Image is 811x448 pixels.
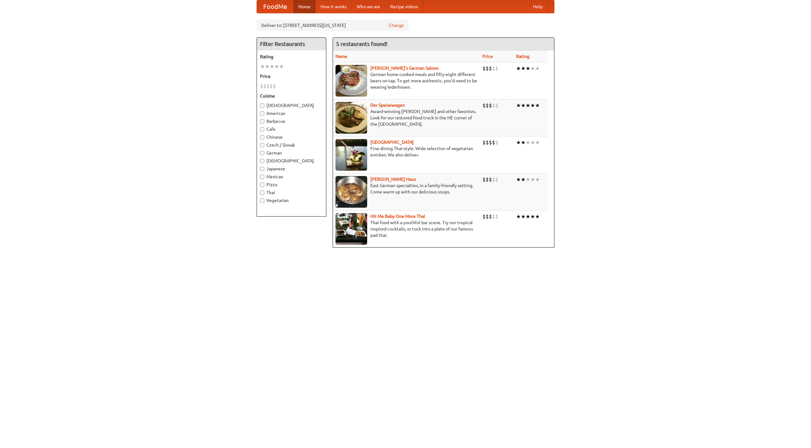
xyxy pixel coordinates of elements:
label: Chinese [260,134,323,140]
b: [PERSON_NAME]'s German Saloon [370,66,439,71]
li: $ [486,102,489,109]
li: ★ [535,139,540,146]
a: [GEOGRAPHIC_DATA] [370,140,414,145]
li: ★ [526,65,530,72]
li: ★ [530,176,535,183]
a: Price [482,54,493,59]
img: speisewagen.jpg [335,102,367,134]
li: $ [266,83,270,90]
input: German [260,151,264,155]
label: Japanese [260,166,323,172]
li: $ [486,65,489,72]
label: American [260,110,323,117]
li: $ [482,176,486,183]
li: $ [486,139,489,146]
li: ★ [530,102,535,109]
li: ★ [521,65,526,72]
li: ★ [270,63,274,70]
input: Barbecue [260,119,264,123]
a: [PERSON_NAME] Haus [370,177,416,182]
li: $ [486,213,489,220]
li: $ [270,83,273,90]
label: Mexican [260,174,323,180]
li: ★ [526,213,530,220]
a: Recipe videos [385,0,423,13]
label: Vegetarian [260,197,323,204]
input: Chinese [260,135,264,139]
li: $ [495,139,498,146]
li: ★ [521,139,526,146]
li: $ [482,213,486,220]
li: $ [263,83,266,90]
li: $ [495,176,498,183]
li: ★ [516,65,521,72]
label: Cafe [260,126,323,132]
li: $ [489,102,492,109]
input: [DEMOGRAPHIC_DATA] [260,104,264,108]
li: $ [482,102,486,109]
li: ★ [516,176,521,183]
li: ★ [516,102,521,109]
li: ★ [516,213,521,220]
li: ★ [526,139,530,146]
label: Barbecue [260,118,323,124]
a: Der Speisewagen [370,103,405,108]
li: $ [489,139,492,146]
li: ★ [535,102,540,109]
p: East German specialties, in a family-friendly setting. Come warm up with our delicious soups. [335,182,477,195]
li: ★ [260,63,265,70]
li: $ [489,213,492,220]
p: Thai food with a youthful bar scene. Try our tropical inspired cocktails, or tuck into a plate of... [335,219,477,238]
input: Cafe [260,127,264,131]
a: Name [335,54,347,59]
li: ★ [526,102,530,109]
li: ★ [530,65,535,72]
li: $ [492,102,495,109]
a: Hit Me Baby One More Thai [370,214,425,219]
li: $ [492,213,495,220]
li: $ [492,176,495,183]
h4: Filter Restaurants [257,38,326,50]
li: ★ [521,213,526,220]
p: Award-winning [PERSON_NAME] and other favorites. Look for our restored food truck in the NE corne... [335,108,477,127]
a: Rating [516,54,529,59]
img: kohlhaus.jpg [335,176,367,208]
h5: Price [260,73,323,79]
div: Deliver to: [STREET_ADDRESS][US_STATE] [257,20,409,31]
li: $ [482,139,486,146]
li: ★ [521,176,526,183]
label: Czech / Slovak [260,142,323,148]
li: $ [495,65,498,72]
li: ★ [526,176,530,183]
li: ★ [535,65,540,72]
li: ★ [535,213,540,220]
input: Japanese [260,167,264,171]
li: $ [482,65,486,72]
a: Who we are [352,0,385,13]
input: Vegetarian [260,199,264,203]
h5: Rating [260,54,323,60]
label: [DEMOGRAPHIC_DATA] [260,102,323,109]
label: German [260,150,323,156]
h5: Cuisine [260,93,323,99]
img: babythai.jpg [335,213,367,245]
a: Help [528,0,548,13]
label: Pizza [260,181,323,188]
li: ★ [530,139,535,146]
label: [DEMOGRAPHIC_DATA] [260,158,323,164]
li: $ [492,139,495,146]
li: ★ [265,63,270,70]
input: [DEMOGRAPHIC_DATA] [260,159,264,163]
input: American [260,111,264,116]
li: $ [273,83,276,90]
li: $ [486,176,489,183]
input: Mexican [260,175,264,179]
p: German home-cooked meals and fifty-eight different beers on tap. To get more authentic, you'd nee... [335,71,477,90]
a: FoodMe [257,0,293,13]
img: satay.jpg [335,139,367,171]
li: ★ [530,213,535,220]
